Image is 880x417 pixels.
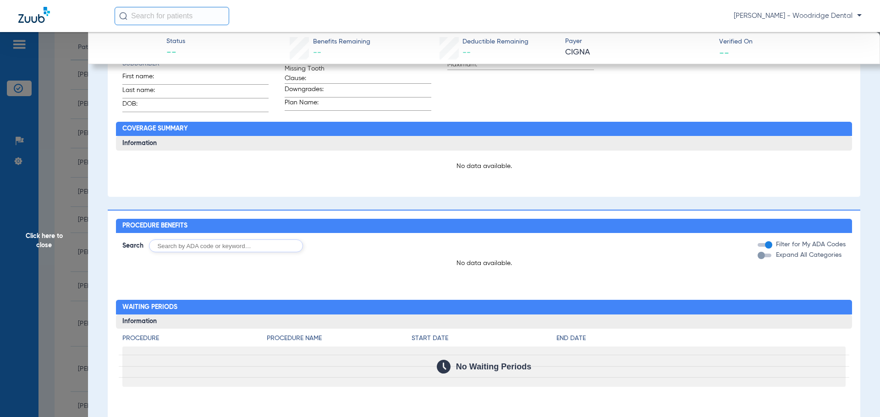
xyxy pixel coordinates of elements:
[719,48,729,57] span: --
[166,37,185,46] span: Status
[18,7,50,23] img: Zuub Logo
[565,37,711,46] span: Payer
[556,334,846,343] h4: End Date
[437,360,451,374] img: Calendar
[122,334,267,347] app-breakdown-title: Procedure
[285,85,330,97] span: Downgrades:
[313,37,370,47] span: Benefits Remaining
[116,300,852,314] h2: Waiting Periods
[122,86,167,98] span: Last name:
[116,314,852,329] h3: Information
[462,49,471,57] span: --
[565,47,711,58] span: CIGNA
[412,334,556,347] app-breakdown-title: Start Date
[122,72,167,84] span: First name:
[774,240,846,249] label: Filter for My ADA Codes
[734,11,862,21] span: [PERSON_NAME] - Woodridge Dental
[166,47,185,60] span: --
[116,122,852,136] h2: Coverage Summary
[267,334,412,347] app-breakdown-title: Procedure Name
[776,252,841,258] span: Expand All Categories
[149,239,303,252] input: Search by ADA code or keyword…
[285,98,330,110] span: Plan Name:
[313,49,321,57] span: --
[122,99,167,112] span: DOB:
[116,136,852,151] h3: Information
[456,362,531,371] span: No Waiting Periods
[115,7,229,25] input: Search for patients
[556,334,846,347] app-breakdown-title: End Date
[122,162,846,171] p: No data available.
[122,241,143,250] span: Search
[116,259,852,268] p: No data available.
[412,334,556,343] h4: Start Date
[119,12,127,20] img: Search Icon
[116,219,852,233] h2: Procedure Benefits
[462,37,528,47] span: Deductible Remaining
[122,334,267,343] h4: Procedure
[719,37,865,47] span: Verified On
[267,334,412,343] h4: Procedure Name
[285,64,330,83] span: Missing Tooth Clause:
